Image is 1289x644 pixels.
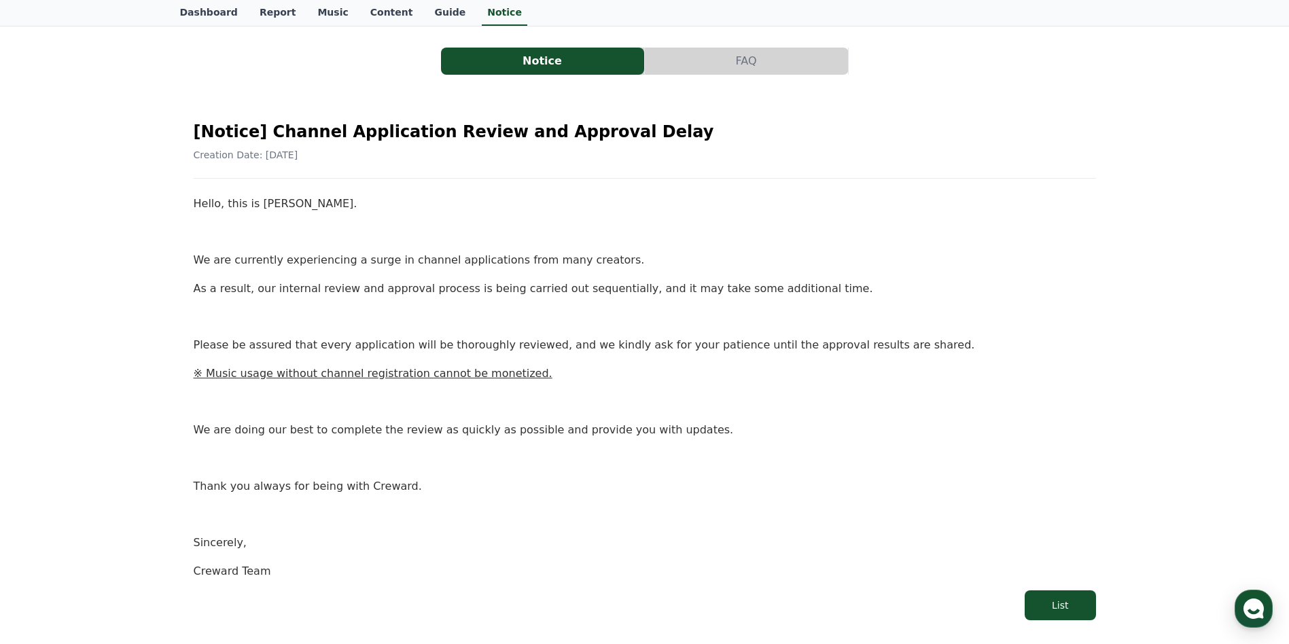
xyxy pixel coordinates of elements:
p: Thank you always for being with Creward. [194,478,1096,495]
p: We are doing our best to complete the review as quickly as possible and provide you with updates. [194,421,1096,439]
p: Sincerely, [194,534,1096,552]
span: Home [35,451,58,462]
p: As a result, our internal review and approval process is being carried out sequentially, and it m... [194,280,1096,298]
p: Creward Team [194,562,1096,580]
u: ※ Music usage without channel registration cannot be monetized. [194,367,552,380]
button: Notice [441,48,644,75]
p: Hello, this is [PERSON_NAME]. [194,195,1096,213]
a: Settings [175,431,261,465]
p: Please be assured that every application will be thoroughly reviewed, and we kindly ask for your ... [194,336,1096,354]
div: List [1052,598,1068,612]
span: Settings [201,451,234,462]
a: Notice [441,48,645,75]
button: FAQ [645,48,848,75]
span: Creation Date: [DATE] [194,149,298,160]
p: We are currently experiencing a surge in channel applications from many creators. [194,251,1096,269]
h2: [Notice] Channel Application Review and Approval Delay [194,121,1096,143]
button: List [1025,590,1095,620]
a: Messages [90,431,175,465]
a: List [194,590,1096,620]
a: Home [4,431,90,465]
span: Messages [113,452,153,463]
